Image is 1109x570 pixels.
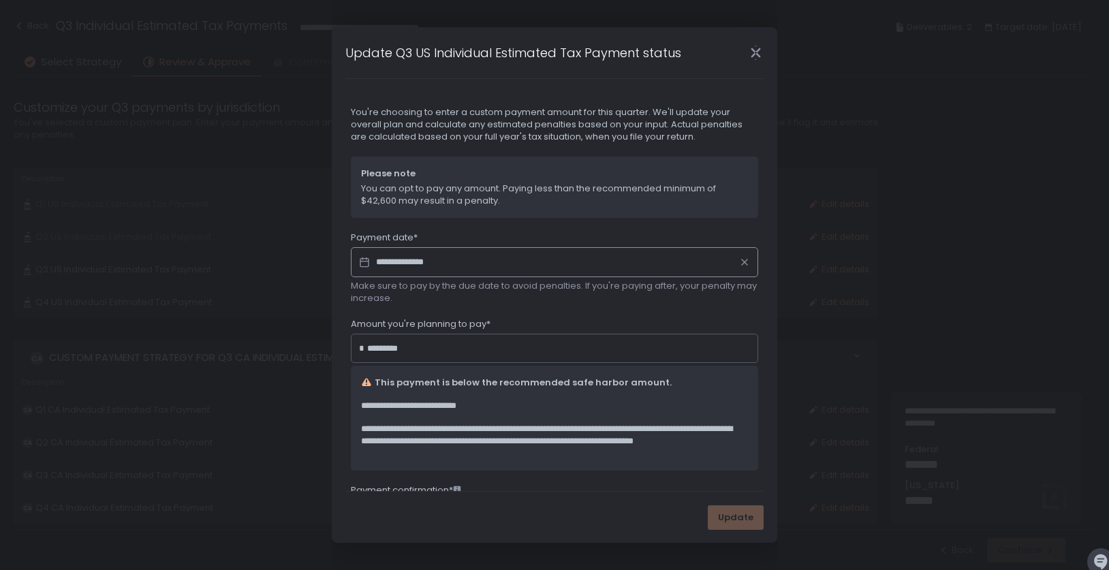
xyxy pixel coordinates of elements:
[734,45,777,61] div: Close
[351,484,461,496] span: Payment confirmation*
[375,377,672,389] span: This payment is below the recommended safe harbor amount.
[351,318,490,330] span: Amount you're planning to pay*
[361,168,748,180] span: Please note
[351,280,758,304] span: Make sure to pay by the due date to avoid penalties. If you're paying after, your penalty may inc...
[345,44,681,62] h1: Update Q3 US Individual Estimated Tax Payment status
[351,232,418,244] span: Payment date*
[351,247,758,277] input: Datepicker input
[361,183,748,207] span: You can opt to pay any amount. Paying less than the recommended minimum of $42,600 may result in ...
[351,106,758,143] span: You're choosing to enter a custom payment amount for this quarter. We'll update your overall plan...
